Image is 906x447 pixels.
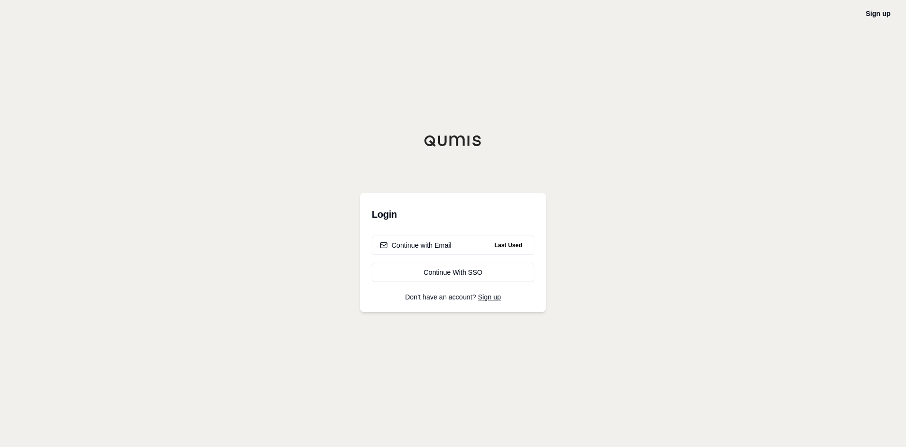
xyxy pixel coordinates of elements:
[380,240,452,250] div: Continue with Email
[424,135,482,147] img: Qumis
[372,205,534,224] h3: Login
[491,239,526,251] span: Last Used
[372,263,534,282] a: Continue With SSO
[866,10,891,17] a: Sign up
[372,294,534,300] p: Don't have an account?
[372,236,534,255] button: Continue with EmailLast Used
[380,268,526,277] div: Continue With SSO
[478,293,501,301] a: Sign up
